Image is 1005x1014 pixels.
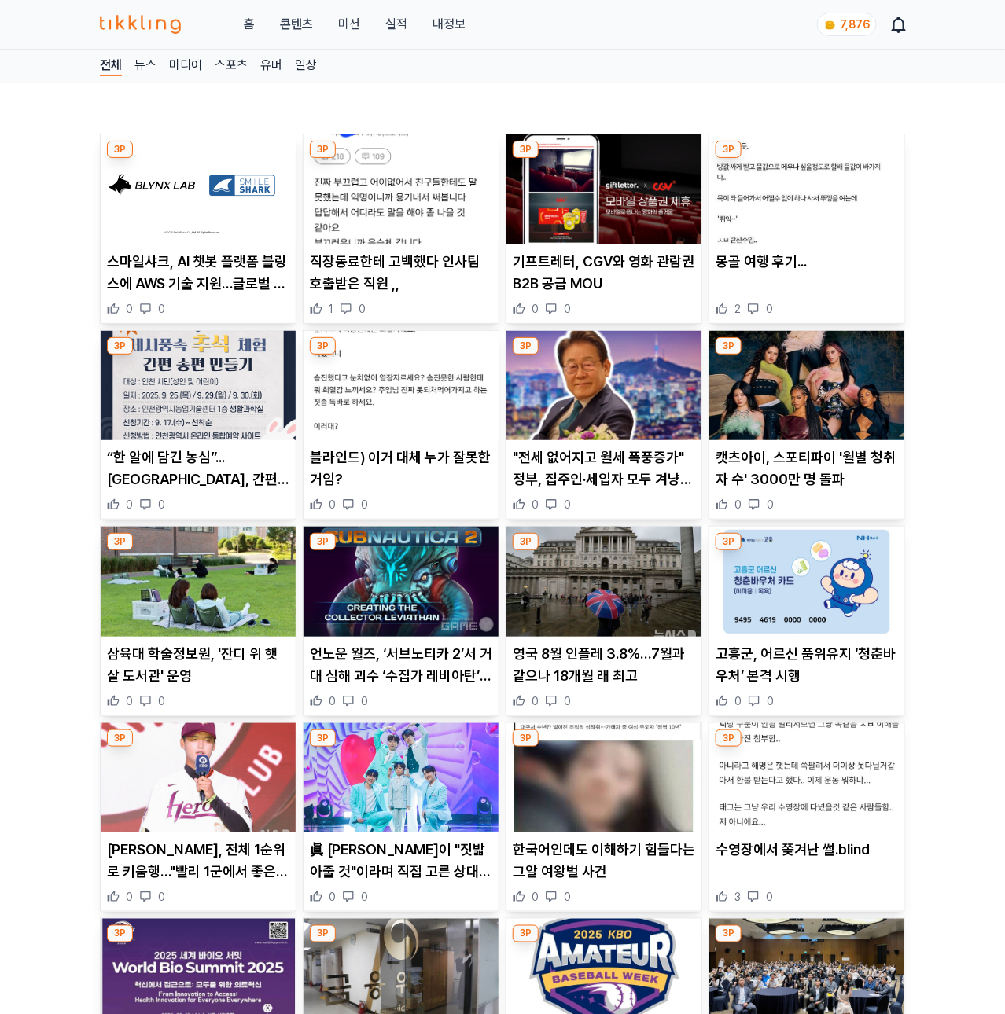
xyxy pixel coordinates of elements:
a: 스포츠 [215,56,248,76]
div: 3P 영국 8월 인플레 3.8%…7월과 같으나 18개월 래 최고 영국 8월 인플레 3.8%…7월과 같으나 18개월 래 최고 0 0 [506,526,702,716]
div: 3P 언노운 월즈, ‘서브노티카 2’서 거대 심해 괴수 ‘수집가 레비아탄’ 공개 언노운 월즈, ‘서브노티카 2’서 거대 심해 괴수 ‘수집가 레비아탄’ 공개 0 0 [303,526,499,716]
img: 수영장에서 쫒겨난 썰.blind [709,723,904,833]
span: 0 [532,301,539,317]
span: 1 [329,301,333,317]
div: 3P [513,141,539,158]
div: 3P [716,729,742,747]
div: 3P 직장동료한테 고백했다 인사팀 호출받은 직원 ,, 직장동료한테 고백했다 인사팀 호출받은 직원 ,, 1 0 [303,134,499,324]
div: 3P 스마일샤크, AI 챗봇 플랫폼 블링스에 AWS 기술 지원…글로벌 진출 발판 마련 스마일샤크, AI 챗봇 플랫폼 블링스에 AWS 기술 지원…글로벌 진출 발판 마련 0 0 [100,134,296,324]
span: 0 [158,301,165,317]
div: 3P 몽골 여행 후기... 몽골 여행 후기... 2 0 [709,134,905,324]
div: 3P [716,533,742,550]
div: 3P [107,337,133,355]
p: 블라인드) 이거 대체 누가 잘못한거임? [310,446,492,490]
span: 0 [766,301,773,317]
img: 영국 8월 인플레 3.8%…7월과 같으나 18개월 래 최고 [506,527,701,637]
div: 3P [107,533,133,550]
span: 0 [734,693,742,709]
div: 3P 眞 김용빈이 "짓밟아줄 것"이라며 직접 고른 상대? '사콜세븐' 상반기 결산 특집 예고 眞 [PERSON_NAME]이 "짓밟아줄 것"이라며 직접 고른 상대? '사콜세븐'... [303,722,499,913]
span: 0 [126,301,133,317]
p: 스마일샤크, AI 챗봇 플랫폼 블링스에 AWS 기술 지원…글로벌 진출 발판 마련 [107,251,289,295]
a: coin 7,876 [817,13,874,36]
span: 0 [564,301,571,317]
div: 3P [107,141,133,158]
img: 블라인드) 이거 대체 누가 잘못한거임? [304,331,499,441]
p: 삼육대 학술정보원, '잔디 위 햇살 도서관' 운영 [107,643,289,687]
div: 3P 박준현, 전체 1순위로 키움행…"빨리 1군에서 좋은 모습 보여드릴 것" [PERSON_NAME], 전체 1순위로 키움행…"빨리 1군에서 좋은 모습 보여드릴 것" 0 0 [100,722,296,913]
span: 0 [329,889,336,905]
div: 3P [513,337,539,355]
a: 실적 [385,15,407,34]
img: 캣츠아이, 스포티파이 '월별 청취자 수' 3000만 명 돌파 [709,331,904,441]
div: 3P [716,337,742,355]
span: 0 [359,301,366,317]
div: 3P [107,925,133,942]
p: 수영장에서 쫒겨난 썰.blind [716,839,898,861]
span: 0 [564,889,571,905]
a: 내정보 [433,15,466,34]
img: 몽골 여행 후기... [709,134,904,244]
a: 일상 [295,56,317,76]
div: 3P [310,925,336,942]
span: 0 [532,497,539,513]
div: 3P [513,729,539,747]
span: 0 [329,693,336,709]
p: 직장동료한테 고백했다 인사팀 호출받은 직원 ,, [310,251,492,295]
img: 박준현, 전체 1순위로 키움행…"빨리 1군에서 좋은 모습 보여드릴 것" [101,723,296,833]
p: 언노운 월즈, ‘서브노티카 2’서 거대 심해 괴수 ‘수집가 레비아탄’ 공개 [310,643,492,687]
span: 0 [329,497,336,513]
span: 0 [126,693,133,709]
p: 眞 [PERSON_NAME]이 "짓밟아줄 것"이라며 직접 고른 상대? '사콜세븐' 상반기 결산 특집 예고 [310,839,492,883]
span: 0 [564,693,571,709]
button: 미션 [338,15,360,34]
span: 0 [532,889,539,905]
p: 한국어인데도 이해하기 힘들다는 그알 여왕벌 사건 [513,839,695,883]
div: 3P [107,729,133,747]
span: 0 [126,889,133,905]
p: "전세 없어지고 월세 폭풍증가" 정부, 집주인·세입자 모두 겨냥? 부동산 전망보니 [513,446,695,490]
img: 기프트레터, CGV와 영화 관람권 B2B 공급 MOU [506,134,701,244]
a: 전체 [100,56,122,76]
span: 0 [158,497,165,513]
a: 유머 [260,56,282,76]
div: 3P 수영장에서 쫒겨난 썰.blind 수영장에서 쫒겨난 썰.blind 3 0 [709,722,905,913]
div: 3P [513,925,539,942]
div: 3P 블라인드) 이거 대체 누가 잘못한거임? 블라인드) 이거 대체 누가 잘못한거임? 0 0 [303,330,499,520]
p: “한 알에 담긴 농심”... [GEOGRAPHIC_DATA], 간편 송편 만들기 체험 운영 [107,446,289,490]
div: 3P [310,141,336,158]
div: 3P [513,533,539,550]
span: 2 [734,301,741,317]
div: 3P [310,337,336,355]
img: coin [824,19,837,31]
div: 3P [310,729,336,747]
img: 스마일샤크, AI 챗봇 플랫폼 블링스에 AWS 기술 지원…글로벌 진출 발판 마련 [101,134,296,244]
div: 3P [310,533,336,550]
div: 3P [716,141,742,158]
span: 0 [361,889,368,905]
div: 3P “한 알에 담긴 농심”... 인천시, 간편 송편 만들기 체험 운영 “한 알에 담긴 농심”... [GEOGRAPHIC_DATA], 간편 송편 만들기 체험 운영 0 0 [100,330,296,520]
p: 기프트레터, CGV와 영화 관람권 B2B 공급 MOU [513,251,695,295]
span: 0 [158,693,165,709]
img: 眞 김용빈이 "짓밟아줄 것"이라며 직접 고른 상대? '사콜세븐' 상반기 결산 특집 예고 [304,723,499,833]
a: 미디어 [169,56,202,76]
img: "전세 없어지고 월세 폭풍증가" 정부, 집주인·세입자 모두 겨냥? 부동산 전망보니 [506,331,701,441]
span: 3 [734,889,741,905]
span: 7,876 [840,18,870,31]
span: 0 [767,497,774,513]
img: 한국어인데도 이해하기 힘들다는 그알 여왕벌 사건 [506,723,701,833]
span: 0 [532,693,539,709]
div: 3P "전세 없어지고 월세 폭풍증가" 정부, 집주인·세입자 모두 겨냥? 부동산 전망보니 "전세 없어지고 월세 폭풍증가" 정부, 집주인·세입자 모두 겨냥? 부동산 전망보니 0 0 [506,330,702,520]
span: 0 [767,693,774,709]
p: [PERSON_NAME], 전체 1순위로 키움행…"빨리 1군에서 좋은 모습 보여드릴 것" [107,839,289,883]
img: 직장동료한테 고백했다 인사팀 호출받은 직원 ,, [304,134,499,244]
p: 영국 8월 인플레 3.8%…7월과 같으나 18개월 래 최고 [513,643,695,687]
span: 0 [734,497,742,513]
span: 0 [766,889,773,905]
a: 홈 [244,15,255,34]
img: 티끌링 [100,15,181,34]
span: 0 [564,497,571,513]
p: 캣츠아이, 스포티파이 '월별 청취자 수' 3000만 명 돌파 [716,446,898,490]
div: 3P 기프트레터, CGV와 영화 관람권 B2B 공급 MOU 기프트레터, CGV와 영화 관람권 B2B 공급 MOU 0 0 [506,134,702,324]
div: 3P 삼육대 학술정보원, '잔디 위 햇살 도서관' 운영 삼육대 학술정보원, '잔디 위 햇살 도서관' 운영 0 0 [100,526,296,716]
span: 0 [126,497,133,513]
